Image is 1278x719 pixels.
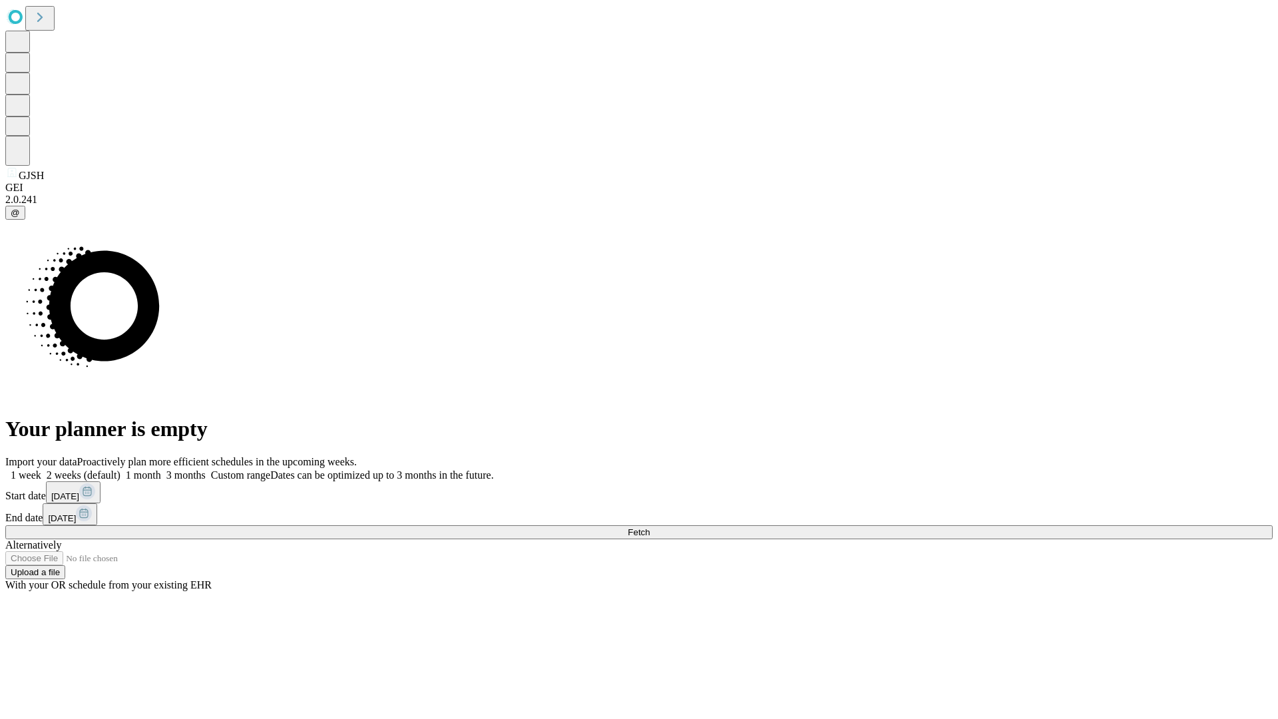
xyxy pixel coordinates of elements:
h1: Your planner is empty [5,417,1273,441]
span: 1 week [11,469,41,481]
span: Import your data [5,456,77,467]
span: With your OR schedule from your existing EHR [5,579,212,591]
span: GJSH [19,170,44,181]
span: Proactively plan more efficient schedules in the upcoming weeks. [77,456,357,467]
div: 2.0.241 [5,194,1273,206]
span: Alternatively [5,539,61,551]
span: Custom range [211,469,270,481]
button: Fetch [5,525,1273,539]
span: [DATE] [51,491,79,501]
button: [DATE] [46,481,101,503]
span: [DATE] [48,513,76,523]
div: GEI [5,182,1273,194]
span: 1 month [126,469,161,481]
button: [DATE] [43,503,97,525]
span: 3 months [166,469,206,481]
div: End date [5,503,1273,525]
span: Dates can be optimized up to 3 months in the future. [270,469,493,481]
div: Start date [5,481,1273,503]
button: @ [5,206,25,220]
span: 2 weeks (default) [47,469,120,481]
span: @ [11,208,20,218]
span: Fetch [628,527,650,537]
button: Upload a file [5,565,65,579]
